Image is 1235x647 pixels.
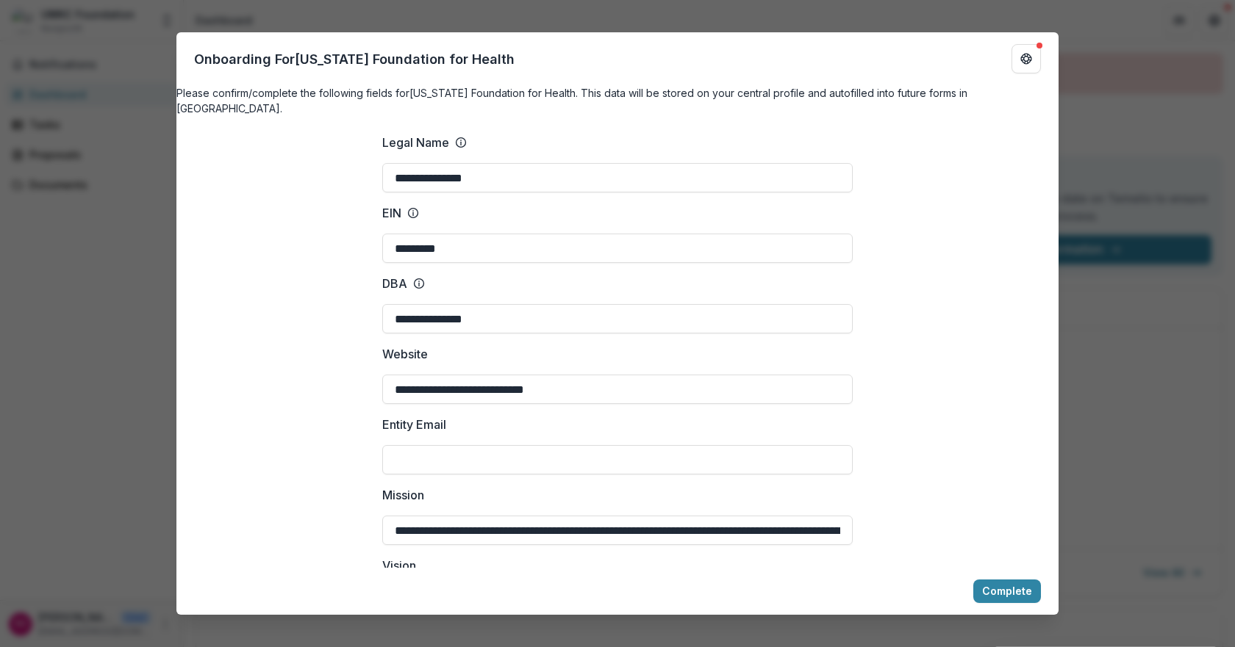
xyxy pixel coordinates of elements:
[176,85,1059,116] h4: Please confirm/complete the following fields for [US_STATE] Foundation for Health . This data wil...
[1012,44,1041,73] button: Get Help
[382,557,416,574] p: Vision
[382,486,424,504] p: Mission
[194,49,515,69] p: Onboarding For [US_STATE] Foundation for Health
[382,204,401,222] p: EIN
[382,275,407,292] p: DBA
[973,579,1041,603] button: Complete
[382,416,446,433] p: Entity Email
[382,345,428,363] p: Website
[382,134,449,151] p: Legal Name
